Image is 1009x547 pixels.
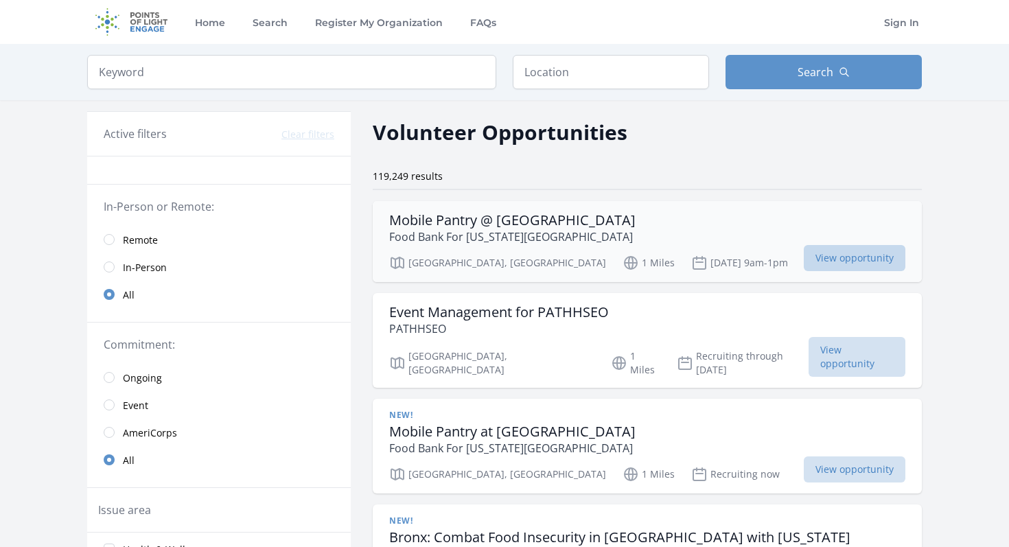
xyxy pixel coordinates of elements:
a: Ongoing [87,364,351,391]
span: In-Person [123,261,167,275]
span: 119,249 results [373,170,443,183]
span: New! [389,410,413,421]
legend: In-Person or Remote: [104,198,334,215]
p: [DATE] 9am-1pm [691,255,788,271]
p: PATHHSEO [389,321,609,337]
a: All [87,446,351,474]
p: [GEOGRAPHIC_DATA], [GEOGRAPHIC_DATA] [389,349,594,377]
p: [GEOGRAPHIC_DATA], [GEOGRAPHIC_DATA] [389,466,606,482]
p: Recruiting through [DATE] [677,349,809,377]
p: Food Bank For [US_STATE][GEOGRAPHIC_DATA] [389,440,636,456]
span: AmeriCorps [123,426,177,440]
p: 1 Miles [611,349,660,377]
h3: Mobile Pantry at [GEOGRAPHIC_DATA] [389,423,636,440]
a: Remote [87,226,351,253]
span: All [123,288,135,302]
span: All [123,454,135,467]
p: [GEOGRAPHIC_DATA], [GEOGRAPHIC_DATA] [389,255,606,271]
input: Location [513,55,709,89]
h3: Mobile Pantry @ [GEOGRAPHIC_DATA] [389,212,636,229]
a: Event [87,391,351,419]
p: 1 Miles [623,255,675,271]
span: Search [798,64,833,80]
p: Recruiting now [691,466,780,482]
legend: Commitment: [104,336,334,353]
h3: Event Management for PATHHSEO [389,304,609,321]
span: Ongoing [123,371,162,385]
p: Food Bank For [US_STATE][GEOGRAPHIC_DATA] [389,229,636,245]
span: Event [123,399,148,412]
a: Mobile Pantry @ [GEOGRAPHIC_DATA] Food Bank For [US_STATE][GEOGRAPHIC_DATA] [GEOGRAPHIC_DATA], [G... [373,201,922,282]
a: All [87,281,351,308]
h3: Active filters [104,126,167,142]
input: Keyword [87,55,496,89]
span: View opportunity [804,456,905,482]
a: In-Person [87,253,351,281]
a: AmeriCorps [87,419,351,446]
button: Clear filters [281,128,334,141]
span: View opportunity [804,245,905,271]
a: New! Mobile Pantry at [GEOGRAPHIC_DATA] Food Bank For [US_STATE][GEOGRAPHIC_DATA] [GEOGRAPHIC_DAT... [373,399,922,493]
button: Search [726,55,922,89]
span: Remote [123,233,158,247]
a: Event Management for PATHHSEO PATHHSEO [GEOGRAPHIC_DATA], [GEOGRAPHIC_DATA] 1 Miles Recruiting th... [373,293,922,388]
span: View opportunity [809,337,905,377]
p: 1 Miles [623,466,675,482]
legend: Issue area [98,502,151,518]
h2: Volunteer Opportunities [373,117,627,148]
span: New! [389,515,413,526]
